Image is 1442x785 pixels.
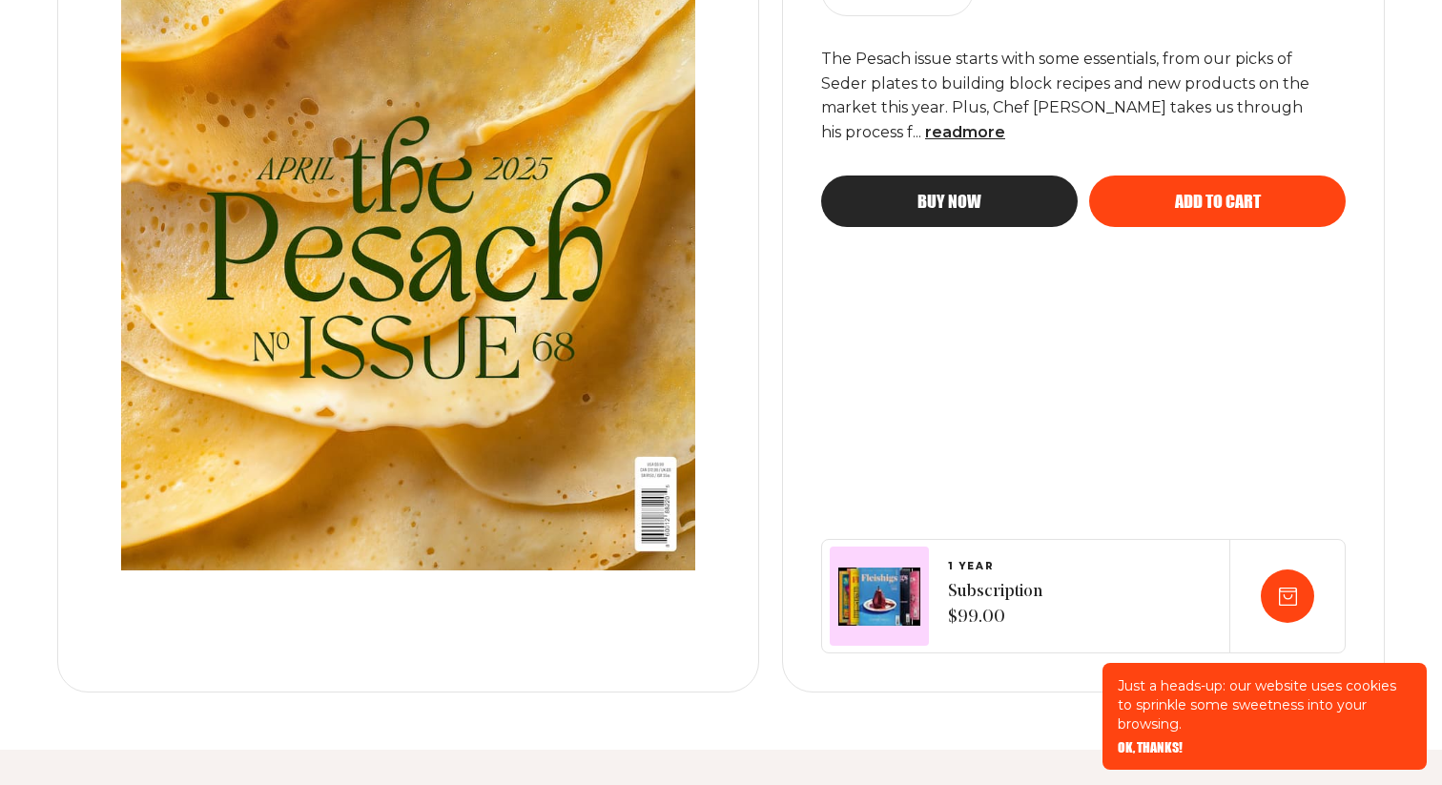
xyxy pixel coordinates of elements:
span: 1 YEAR [948,561,1042,572]
span: Buy now [917,193,981,210]
button: Buy now [821,176,1078,227]
p: Just a heads-up: our website uses cookies to sprinkle some sweetness into your browsing. [1118,676,1411,733]
button: OK, THANKS! [1118,741,1183,754]
span: Subscription $99.00 [948,580,1042,631]
button: Add to cart [1089,176,1346,227]
p: The Pesach issue starts with some essentials, from our picks of Seder plates to building block re... [821,47,1313,146]
span: Add to cart [1175,193,1261,210]
a: 1 YEARSubscription $99.00 [948,561,1042,631]
img: Magazines image [838,568,920,626]
span: read more [925,123,1005,141]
